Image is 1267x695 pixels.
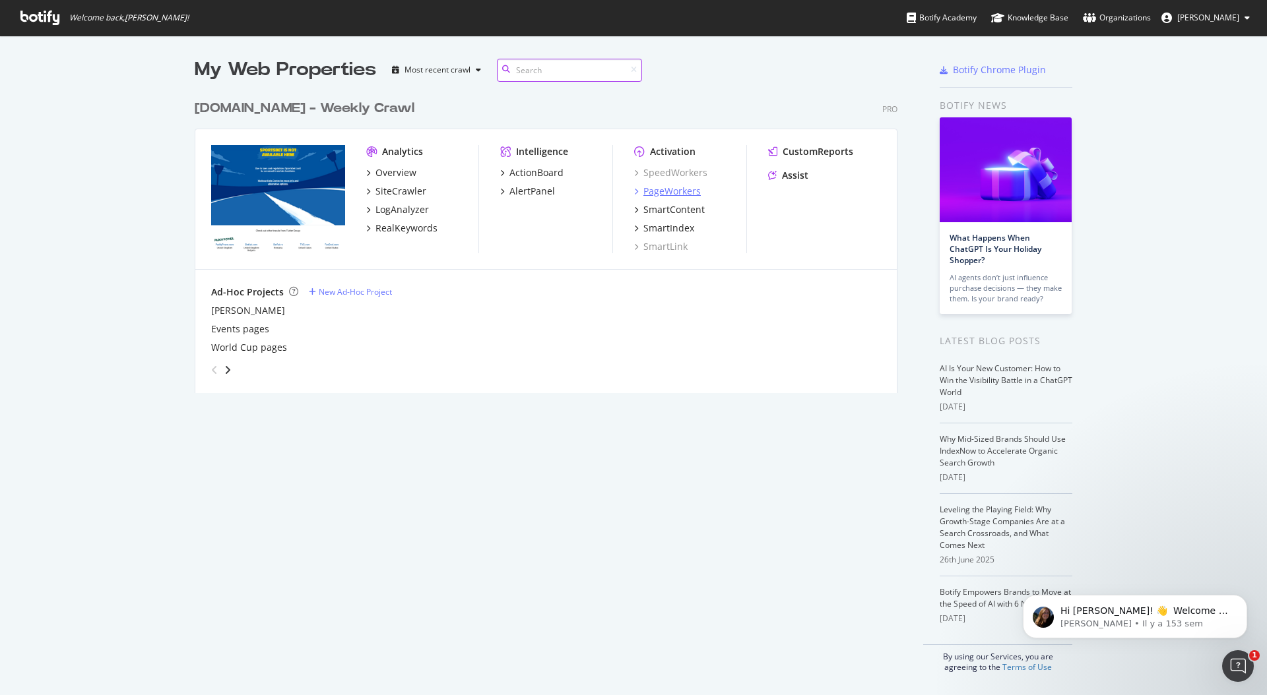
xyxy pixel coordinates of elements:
a: SiteCrawler [366,185,426,198]
button: [PERSON_NAME] [1151,7,1260,28]
div: Activation [650,145,696,158]
a: [DOMAIN_NAME] - Weekly Crawl [195,99,420,118]
div: CustomReports [783,145,853,158]
a: Botify Chrome Plugin [940,63,1046,76]
div: SmartContent [643,203,705,216]
div: angle-left [206,359,223,380]
div: SiteCrawler [375,185,426,198]
div: Organizations [1083,11,1151,24]
img: What Happens When ChatGPT Is Your Holiday Shopper? [940,117,1072,222]
a: New Ad-Hoc Project [309,286,392,297]
img: sportsbet.com.au [211,145,345,252]
a: RealKeywords [366,222,438,235]
div: Pro [882,104,897,115]
div: Most recent crawl [405,66,471,74]
a: SmartIndex [634,222,694,235]
button: Most recent crawl [387,59,486,80]
div: PageWorkers [643,185,701,198]
div: Knowledge Base [991,11,1068,24]
div: Intelligence [516,145,568,158]
div: SmartIndex [643,222,694,235]
div: AI agents don’t just influence purchase decisions — they make them. Is your brand ready? [950,272,1062,304]
a: SpeedWorkers [634,166,707,179]
a: LogAnalyzer [366,203,429,216]
div: [DATE] [940,471,1072,483]
a: AI Is Your New Customer: How to Win the Visibility Battle in a ChatGPT World [940,363,1072,398]
div: Ad-Hoc Projects [211,286,284,299]
a: SmartContent [634,203,705,216]
input: Search [497,59,642,82]
div: ActionBoard [509,166,564,179]
iframe: Intercom notifications message [1003,567,1267,659]
iframe: Intercom live chat [1222,650,1254,682]
a: Why Mid-Sized Brands Should Use IndexNow to Accelerate Organic Search Growth [940,433,1066,468]
span: Damon Yan [1177,12,1239,23]
a: [PERSON_NAME] [211,304,285,317]
a: World Cup pages [211,341,287,354]
div: [DATE] [940,613,1072,624]
span: Welcome back, [PERSON_NAME] ! [69,13,189,23]
a: CustomReports [768,145,853,158]
a: AlertPanel [500,185,555,198]
div: AlertPanel [509,185,555,198]
div: Botify Academy [907,11,977,24]
div: Analytics [382,145,423,158]
a: ActionBoard [500,166,564,179]
div: New Ad-Hoc Project [319,286,392,297]
div: grid [195,83,908,393]
a: Botify Empowers Brands to Move at the Speed of AI with 6 New Updates [940,586,1071,609]
a: Overview [366,166,416,179]
a: Terms of Use [1002,661,1052,673]
div: RealKeywords [375,222,438,235]
div: 26th June 2025 [940,554,1072,566]
div: Overview [375,166,416,179]
a: Assist [768,169,808,182]
div: [DATE] [940,401,1072,413]
div: Latest Blog Posts [940,334,1072,348]
div: angle-right [223,363,232,377]
a: PageWorkers [634,185,701,198]
div: Assist [782,169,808,182]
a: SmartLink [634,240,688,253]
a: What Happens When ChatGPT Is Your Holiday Shopper? [950,232,1041,266]
div: [DOMAIN_NAME] - Weekly Crawl [195,99,414,118]
div: My Web Properties [195,57,376,83]
div: By using our Services, you are agreeing to the [923,644,1072,673]
a: Events pages [211,322,269,336]
a: Leveling the Playing Field: Why Growth-Stage Companies Are at a Search Crossroads, and What Comes... [940,504,1065,551]
span: 1 [1249,650,1260,661]
div: Botify Chrome Plugin [953,63,1046,76]
div: LogAnalyzer [375,203,429,216]
div: Botify news [940,98,1072,113]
